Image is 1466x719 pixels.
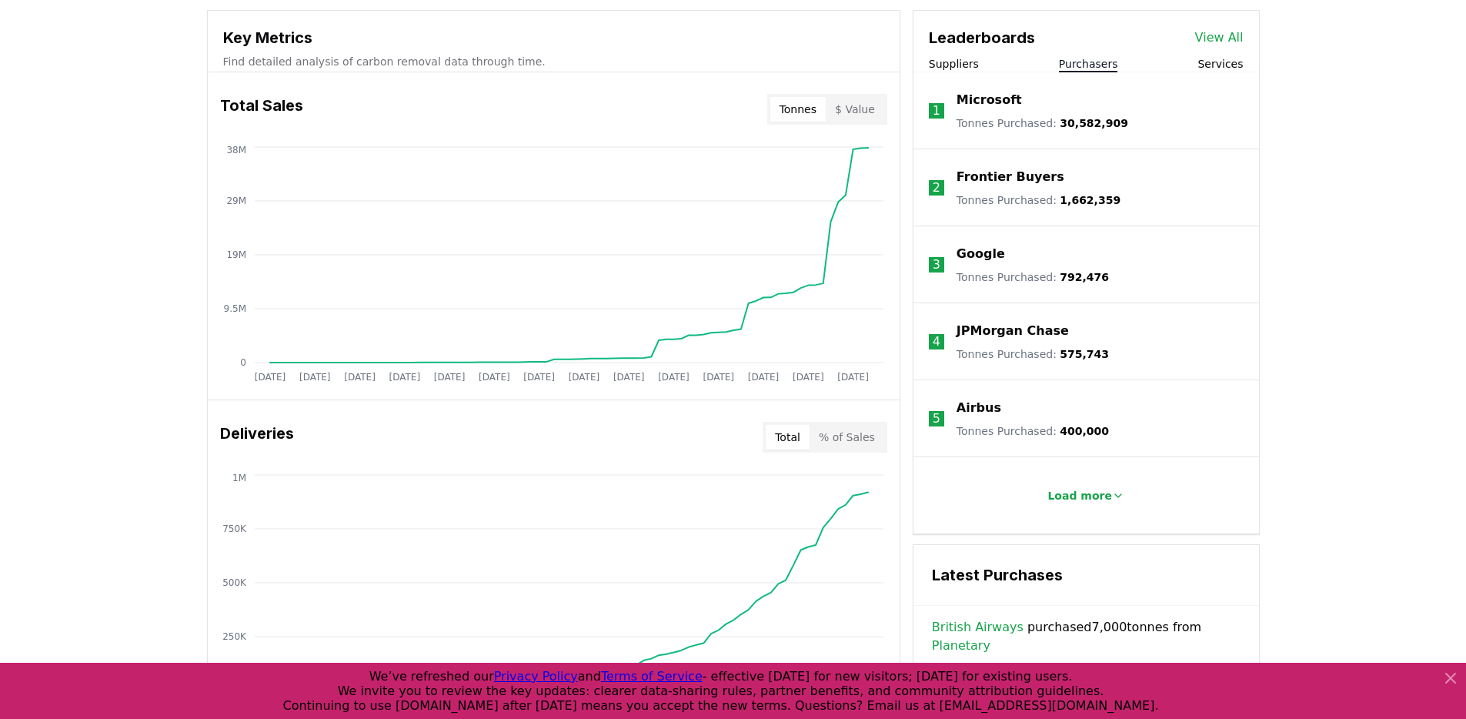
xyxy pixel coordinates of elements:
p: Tonnes Purchased : [957,269,1109,285]
tspan: [DATE] [658,372,690,383]
button: Suppliers [929,56,979,72]
p: Tonnes Purchased : [957,423,1109,439]
p: 1 [933,102,940,120]
button: % of Sales [810,425,884,450]
tspan: [DATE] [254,372,286,383]
span: purchased 7,000 tonnes from [932,618,1241,655]
tspan: [DATE] [703,372,734,383]
p: Tonnes Purchased : [957,346,1109,362]
tspan: [DATE] [613,372,644,383]
tspan: 0 [240,357,246,368]
h3: Total Sales [220,94,303,125]
tspan: 29M [226,196,246,206]
p: 3 [933,256,940,274]
a: British Airways [932,618,1024,637]
tspan: [DATE] [479,372,510,383]
h3: Key Metrics [223,26,884,49]
a: Microsoft [957,91,1022,109]
button: Purchasers [1059,56,1118,72]
h3: Leaderboards [929,26,1035,49]
button: Total [766,425,810,450]
tspan: [DATE] [389,372,420,383]
p: Tonnes Purchased : [957,115,1128,131]
p: 2 [933,179,940,197]
tspan: [DATE] [747,372,779,383]
h3: Latest Purchases [932,563,1241,587]
tspan: 250K [222,631,247,642]
a: Airbus [957,399,1001,417]
tspan: [DATE] [299,372,330,383]
tspan: [DATE] [344,372,376,383]
tspan: 500K [222,577,247,588]
h3: Deliveries [220,422,294,453]
a: Planetary [932,637,990,655]
span: 1,662,359 [1060,194,1120,206]
span: 575,743 [1060,348,1109,360]
tspan: [DATE] [837,372,869,383]
button: $ Value [826,97,884,122]
a: JPMorgan Chase [957,322,1069,340]
tspan: [DATE] [568,372,599,383]
p: Load more [1047,488,1112,503]
tspan: [DATE] [793,372,824,383]
p: Tonnes Purchased : [957,192,1120,208]
tspan: 9.5M [223,303,245,314]
button: Load more [1035,480,1137,511]
span: 792,476 [1060,271,1109,283]
span: 30,582,909 [1060,117,1128,129]
tspan: 750K [222,523,247,534]
p: 4 [933,333,940,351]
tspan: 1M [232,473,246,483]
a: Google [957,245,1005,263]
tspan: [DATE] [523,372,555,383]
tspan: 19M [226,249,246,260]
a: Frontier Buyers [957,168,1064,186]
a: View All [1195,28,1244,47]
p: 5 [933,410,940,428]
button: Tonnes [770,97,826,122]
p: Find detailed analysis of carbon removal data through time. [223,54,884,69]
span: 400,000 [1060,425,1109,437]
button: Services [1197,56,1243,72]
tspan: 38M [226,145,246,156]
tspan: [DATE] [433,372,465,383]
